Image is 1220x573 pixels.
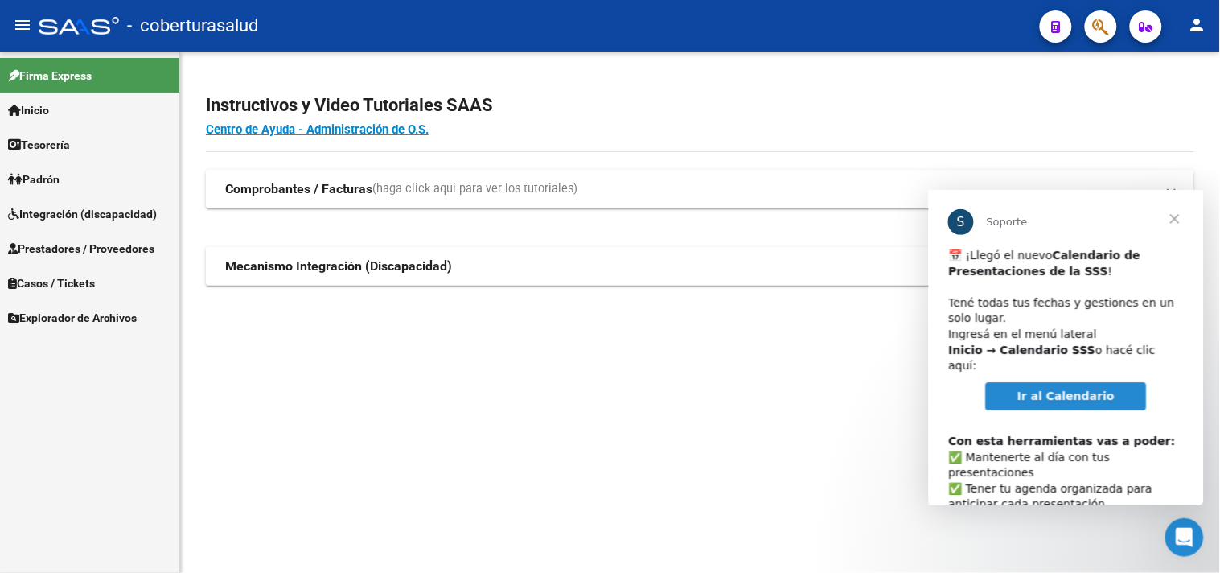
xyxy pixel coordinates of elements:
[929,190,1204,505] iframe: Intercom live chat mensaje
[206,90,1194,121] h2: Instructivos y Video Tutoriales SAAS
[206,247,1194,286] mat-expansion-panel-header: Mecanismo Integración (Discapacidad)
[127,8,258,43] span: - coberturasalud
[1188,15,1207,35] mat-icon: person
[8,240,154,258] span: Prestadores / Proveedores
[206,122,429,137] a: Centro de Ayuda - Administración de O.S.
[225,258,452,275] strong: Mecanismo Integración (Discapacidad)
[8,309,137,327] span: Explorador de Archivos
[225,180,372,198] strong: Comprobantes / Facturas
[20,245,247,258] b: Con esta herramientas vas a poder:
[8,136,70,154] span: Tesorería
[8,205,157,223] span: Integración (discapacidad)
[1165,518,1204,557] iframe: Intercom live chat
[8,101,49,119] span: Inicio
[13,15,32,35] mat-icon: menu
[8,67,92,85] span: Firma Express
[8,171,60,188] span: Padrón
[20,228,255,433] div: ​✅ Mantenerte al día con tus presentaciones ✅ Tener tu agenda organizada para anticipar cada pres...
[8,274,95,292] span: Casos / Tickets
[206,170,1194,208] mat-expansion-panel-header: Comprobantes / Facturas(haga click aquí para ver los tutoriales)
[372,180,577,198] span: (haga click aquí para ver los tutoriales)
